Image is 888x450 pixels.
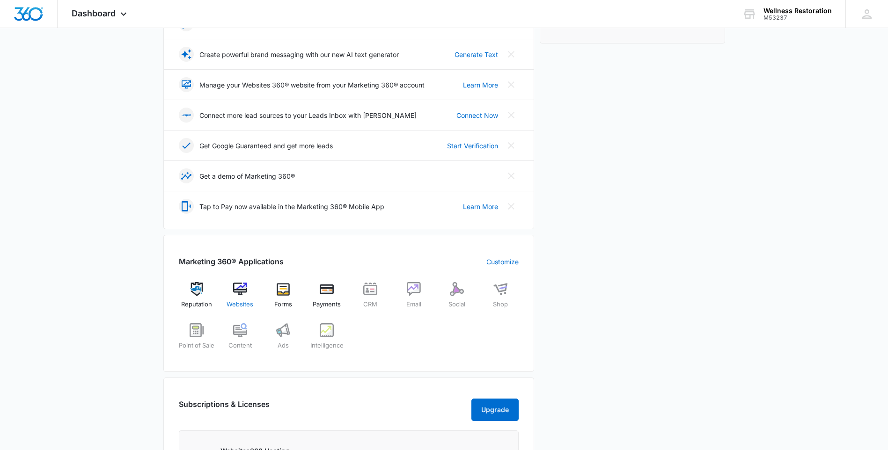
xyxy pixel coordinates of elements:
div: account name [763,7,832,15]
a: Payments [309,282,345,316]
a: Email [396,282,432,316]
a: Shop [483,282,519,316]
span: Intelligence [310,341,344,350]
p: Connect more lead sources to your Leads Inbox with [PERSON_NAME] [199,110,417,120]
a: Start Verification [447,141,498,151]
p: Get Google Guaranteed and get more leads [199,141,333,151]
button: Close [504,108,519,123]
a: Social [439,282,475,316]
span: Ads [278,341,289,350]
a: Point of Sale [179,323,215,357]
span: Payments [313,300,341,309]
a: Customize [486,257,519,267]
a: Content [222,323,258,357]
a: Websites [222,282,258,316]
a: Reputation [179,282,215,316]
button: Upgrade [471,399,519,421]
span: Shop [493,300,508,309]
a: Connect Now [456,110,498,120]
a: Learn More [463,80,498,90]
span: Dashboard [72,8,116,18]
span: Forms [274,300,292,309]
p: Create powerful brand messaging with our new AI text generator [199,50,399,59]
h2: Marketing 360® Applications [179,256,284,267]
a: Learn More [463,202,498,211]
button: Close [504,168,519,183]
span: CRM [363,300,377,309]
button: Close [504,138,519,153]
div: account id [763,15,832,21]
a: Ads [265,323,301,357]
span: Reputation [181,300,212,309]
a: Forms [265,282,301,316]
button: Close [504,199,519,214]
span: Point of Sale [179,341,214,350]
span: Websites [227,300,253,309]
a: Generate Text [455,50,498,59]
p: Manage your Websites 360® website from your Marketing 360® account [199,80,425,90]
span: Social [448,300,465,309]
span: Email [406,300,421,309]
button: Close [504,47,519,62]
span: Content [228,341,252,350]
h2: Subscriptions & Licenses [179,399,270,417]
p: Get a demo of Marketing 360® [199,171,295,181]
a: CRM [352,282,389,316]
button: Close [504,77,519,92]
a: Intelligence [309,323,345,357]
p: Tap to Pay now available in the Marketing 360® Mobile App [199,202,384,211]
